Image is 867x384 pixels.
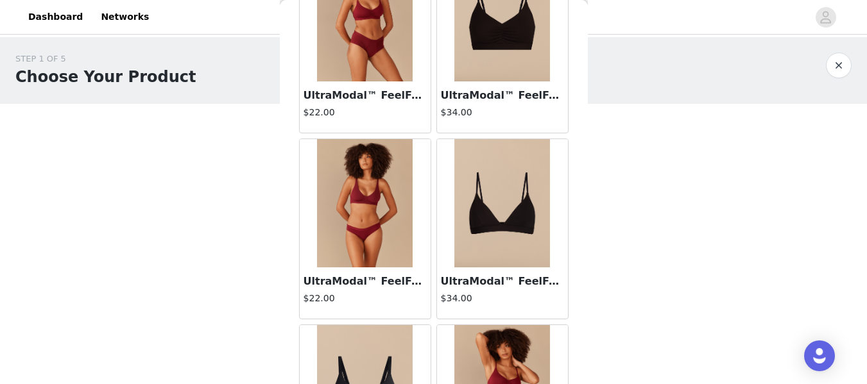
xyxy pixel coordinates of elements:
a: Dashboard [21,3,90,31]
h4: $34.00 [441,292,564,305]
h4: $22.00 [304,106,427,119]
img: UltraModal™ FeelFree Triangle Bralette | Black [454,139,551,267]
h1: Choose Your Product [15,65,196,88]
h3: UltraModal™ FeelFree Ruched Bralette | Black [441,88,564,103]
img: UltraModal™ FeelFree Bikini | Cabernet [317,139,413,267]
h4: $22.00 [304,292,427,305]
h3: UltraModal™ FeelFree Triangle Bralette | Black [441,274,564,289]
div: avatar [820,7,832,28]
h3: UltraModal™ FeelFree Bikini | Cabernet [304,274,427,289]
div: STEP 1 OF 5 [15,53,196,65]
h3: UltraModal™ FeelFree Cheeky Brief | Cabernet [304,88,427,103]
h4: $34.00 [441,106,564,119]
a: Networks [93,3,157,31]
div: Open Intercom Messenger [804,340,835,371]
